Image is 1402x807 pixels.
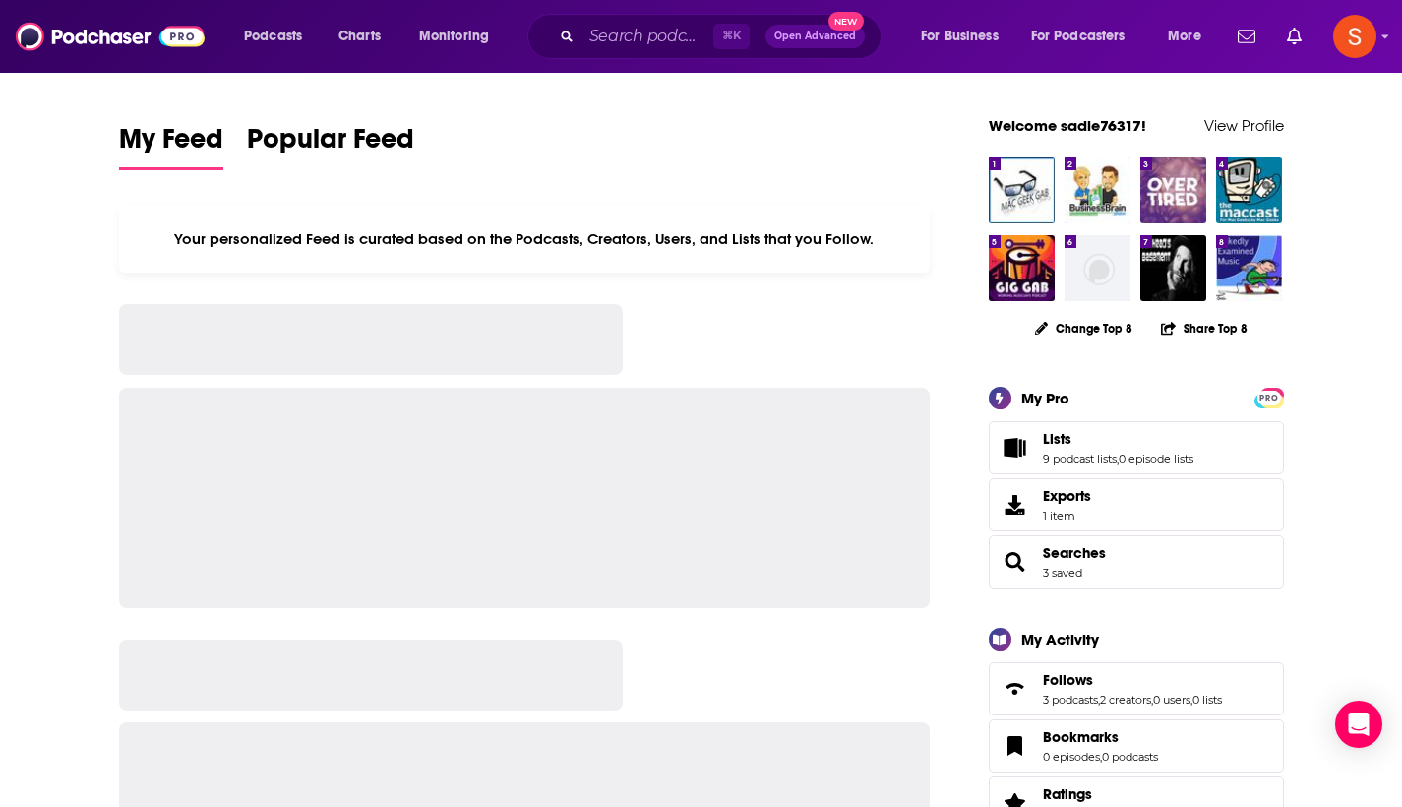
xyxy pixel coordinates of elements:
span: Ratings [1043,785,1092,803]
a: 3 podcasts [1043,693,1098,707]
a: Show notifications dropdown [1230,20,1263,53]
button: Open AdvancedNew [765,25,865,48]
a: Welcome sadie76317! [989,116,1146,135]
a: Popular Feed [247,122,414,170]
a: View Profile [1204,116,1284,135]
a: 3 saved [1043,566,1082,580]
div: My Pro [1021,389,1069,407]
img: User Profile [1333,15,1376,58]
a: Follows [996,675,1035,703]
a: 0 podcasts [1102,750,1158,764]
span: Bookmarks [1043,728,1119,746]
span: 1 item [1043,509,1091,523]
div: Open Intercom Messenger [1335,701,1382,748]
a: Exports [989,478,1284,531]
a: 0 users [1153,693,1190,707]
span: , [1117,452,1119,466]
span: More [1168,23,1201,50]
div: My Activity [1021,630,1099,649]
img: MacCast - For Mac Geeks, by Mac Geeks [1216,157,1282,223]
a: 2 creators [1100,693,1151,707]
a: Bookmarks [1043,728,1158,746]
span: , [1098,693,1100,707]
span: , [1100,750,1102,764]
span: Podcasts [244,23,302,50]
span: My Feed [119,122,223,167]
span: Searches [989,535,1284,589]
span: , [1190,693,1192,707]
a: 0 episodes [1043,750,1100,764]
button: open menu [907,21,1023,52]
a: PRO [1257,389,1281,403]
span: Follows [1043,671,1093,689]
button: Change Top 8 [1023,316,1145,341]
img: Gig Gab - The Working Musician's Podcast [989,235,1055,301]
button: open menu [405,21,515,52]
div: Search podcasts, credits, & more... [546,14,900,59]
span: New [828,12,864,31]
span: Logged in as sadie76317 [1333,15,1376,58]
img: Overtired [1140,157,1206,223]
a: 9 podcast lists [1043,452,1117,466]
img: Mac Geek Gab — Apple Tips, Tricks, and Troubleshooting [989,157,1055,223]
div: Your personalized Feed is curated based on the Podcasts, Creators, Users, and Lists that you Follow. [119,206,931,273]
span: , [1151,693,1153,707]
span: Follows [989,662,1284,715]
input: Search podcasts, credits, & more... [581,21,713,52]
span: Lists [989,421,1284,474]
span: Open Advanced [774,31,856,41]
button: open menu [230,21,328,52]
button: Share Top 8 [1160,309,1249,347]
a: Lists [996,434,1035,462]
a: 0 lists [1192,693,1222,707]
span: Exports [1043,487,1091,505]
span: For Business [921,23,999,50]
img: Business Brain – The Entrepreneurs’ Podcast [1065,157,1130,223]
span: For Podcasters [1031,23,1126,50]
a: My Feed [119,122,223,170]
span: Lists [1043,430,1071,448]
span: ⌘ K [713,24,750,49]
a: Follows [1043,671,1222,689]
span: Exports [996,491,1035,519]
img: Jughead's Basement [1140,235,1206,301]
span: Monitoring [419,23,489,50]
a: Bookmarks [996,732,1035,760]
button: open menu [1018,21,1154,52]
span: Bookmarks [989,719,1284,773]
a: Searches [996,548,1035,576]
button: open menu [1154,21,1226,52]
img: Podchaser - Follow, Share and Rate Podcasts [16,18,205,55]
img: missing-image.png [1065,235,1130,301]
a: 0 episode lists [1119,452,1193,466]
button: Show profile menu [1333,15,1376,58]
a: Ratings [1043,785,1158,803]
img: Nakedly Examined Music Podcast [1216,235,1282,301]
a: Charts [326,21,393,52]
span: Charts [338,23,381,50]
span: PRO [1257,391,1281,405]
a: Lists [1043,430,1193,448]
a: Searches [1043,544,1106,562]
span: Popular Feed [247,122,414,167]
a: Show notifications dropdown [1279,20,1310,53]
